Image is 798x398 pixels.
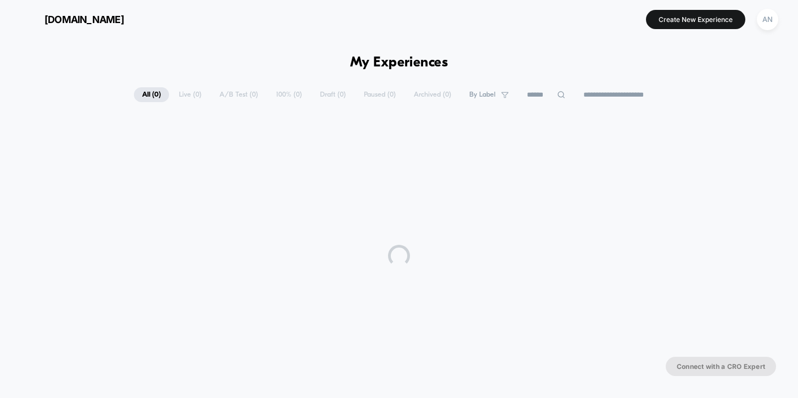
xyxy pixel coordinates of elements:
span: All ( 0 ) [134,87,169,102]
h1: My Experiences [350,55,448,71]
span: By Label [469,91,496,99]
span: [DOMAIN_NAME] [44,14,124,25]
button: Create New Experience [646,10,745,29]
button: AN [754,8,782,31]
button: Connect with a CRO Expert [666,357,776,376]
div: AN [757,9,778,30]
button: [DOMAIN_NAME] [16,10,127,28]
